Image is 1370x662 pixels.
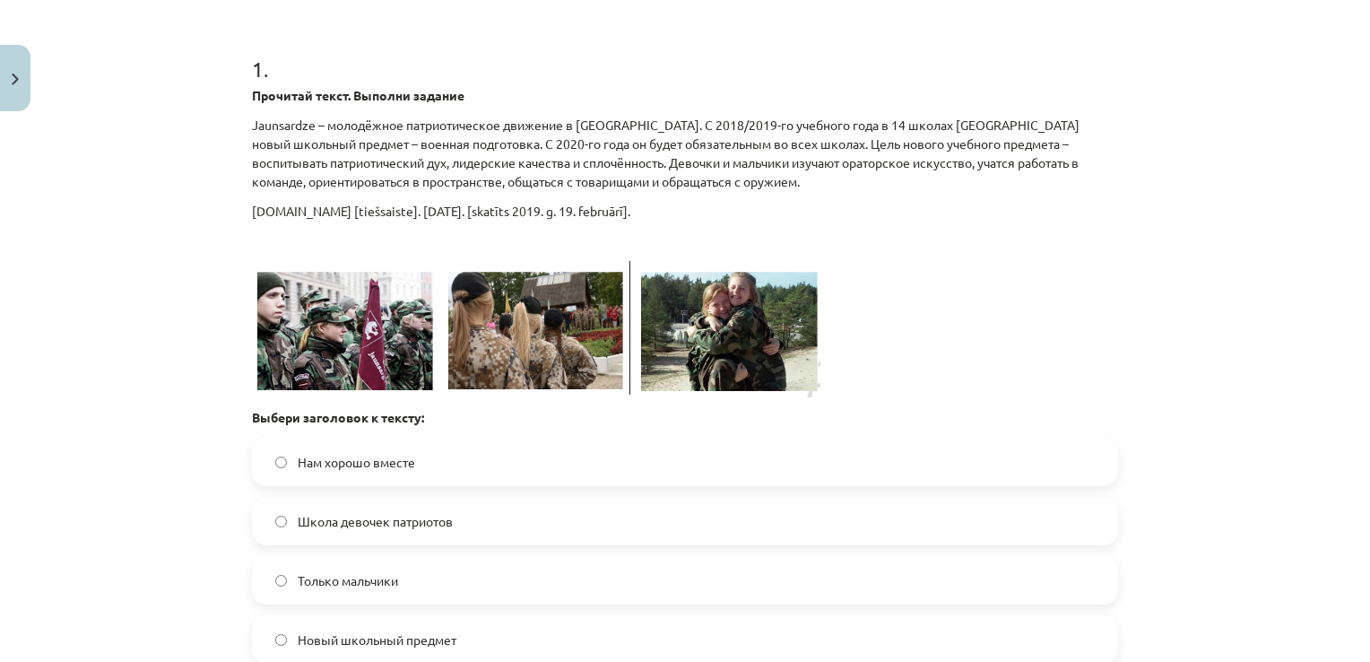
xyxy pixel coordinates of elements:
[252,116,1118,191] p: Jaunsardze – молодёжное патриотическое движение в [GEOGRAPHIC_DATA]. С 2018/2019-го учебного года...
[252,25,1118,81] h1: 1 .
[298,453,415,472] span: Нам хорошо вместе
[12,74,19,85] img: icon-close-lesson-0947bae3869378f0d4975bcd49f059093ad1ed9edebbc8119c70593378902aed.svg
[252,202,1118,221] p: [DOMAIN_NAME] [tiešsaiste]. [DATE]. [skatīts 2019. g. 19. februārī].
[275,634,287,646] input: Новый школьный предмет
[275,457,287,468] input: Нам хорошо вместе
[275,575,287,587] input: Только мальчики
[298,571,398,590] span: Только мальчики
[298,512,453,531] span: Школа девочек патриотов
[252,87,464,103] strong: Прочитай текст. Выполни задание
[275,516,287,527] input: Школа девочек патриотов
[298,631,456,649] span: Новый школьный предмет
[252,409,424,425] strong: Выбери заголовок к тексту:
